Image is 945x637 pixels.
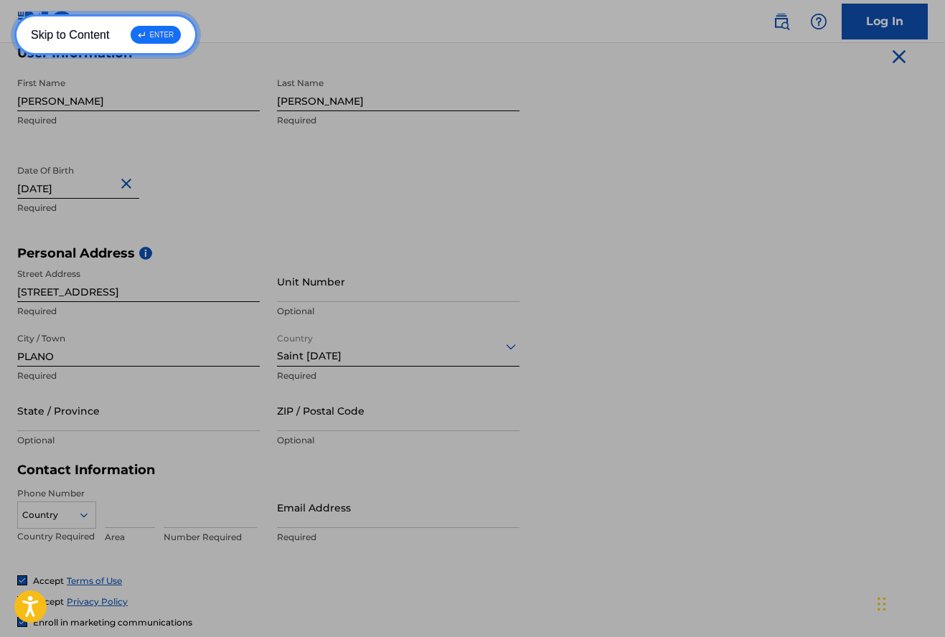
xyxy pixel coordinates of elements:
[118,162,139,206] button: Close
[17,530,96,543] p: Country Required
[277,114,519,127] p: Required
[17,245,928,262] h5: Personal Address
[67,575,122,586] a: Terms of Use
[17,462,519,478] h5: Contact Information
[277,531,519,544] p: Required
[277,434,519,447] p: Optional
[888,45,911,68] img: close
[17,434,260,447] p: Optional
[277,305,519,318] p: Optional
[873,568,945,637] iframe: Chat Widget
[804,7,833,36] div: Help
[105,531,155,544] p: Area
[17,202,260,214] p: Required
[139,247,152,260] span: i
[17,305,260,318] p: Required
[33,596,64,607] span: Accept
[164,531,257,544] p: Number Required
[842,4,928,39] a: Log In
[18,618,27,626] img: checkbox
[17,45,519,62] h5: User Information
[277,324,313,345] label: Country
[277,329,519,364] div: Saint [DATE]
[33,617,192,628] span: Enroll in marketing communications
[773,13,790,30] img: search
[767,7,796,36] a: Public Search
[878,582,886,626] div: Drag
[277,369,519,382] p: Required
[33,575,64,586] span: Accept
[17,369,260,382] p: Required
[17,114,260,127] p: Required
[17,11,72,32] img: MLC Logo
[67,596,128,607] a: Privacy Policy
[810,13,827,30] img: help
[18,576,27,585] img: checkbox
